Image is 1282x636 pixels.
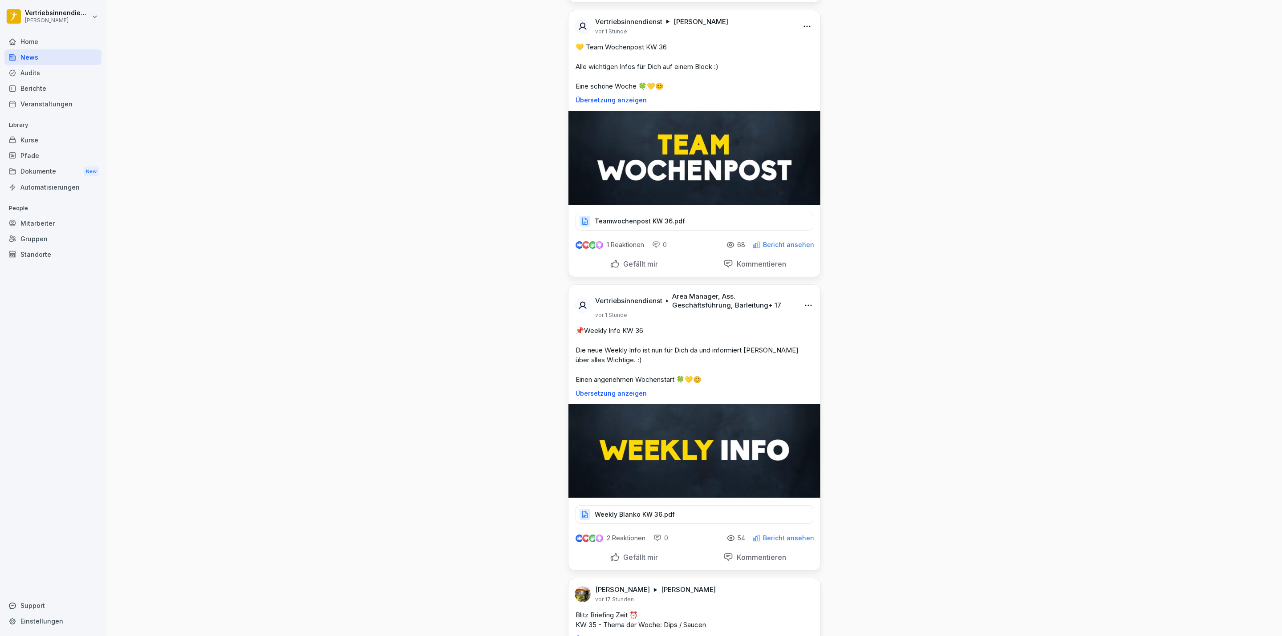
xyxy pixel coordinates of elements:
[763,535,814,542] p: Bericht ansehen
[583,242,589,248] img: love
[738,535,745,542] p: 54
[25,9,90,17] p: Vertriebsinnendienst
[620,553,658,562] p: Gefällt mir
[596,241,603,249] img: inspiring
[4,163,101,180] a: DokumenteNew
[4,231,101,247] a: Gruppen
[737,241,745,248] p: 68
[733,553,786,562] p: Kommentieren
[595,312,627,319] p: vor 1 Stunde
[576,535,583,542] img: like
[4,598,101,613] div: Support
[595,296,662,305] p: Vertriebsinnendienst
[4,65,101,81] a: Audits
[596,534,603,542] img: inspiring
[661,585,716,594] p: [PERSON_NAME]
[576,326,813,385] p: 📌Weekly Info KW 36 Die neue Weekly Info ist nun für Dich da und informiert [PERSON_NAME] über all...
[4,132,101,148] a: Kurse
[607,535,645,542] p: 2 Reaktionen
[4,96,101,112] a: Veranstaltungen
[595,596,634,603] p: vor 17 Stunden
[4,34,101,49] a: Home
[576,513,813,522] a: Weekly Blanko KW 36.pdf
[576,390,813,397] p: Übersetzung anzeigen
[595,28,627,35] p: vor 1 Stunde
[672,292,794,310] p: Area Manager, Ass. Geschäftsführung, Barleitung + 17
[4,179,101,195] a: Automatisierungen
[595,585,650,594] p: [PERSON_NAME]
[620,259,658,268] p: Gefällt mir
[607,241,644,248] p: 1 Reaktionen
[576,241,583,248] img: like
[733,259,786,268] p: Kommentieren
[576,219,813,228] a: Teamwochenpost KW 36.pdf
[576,610,813,630] p: Blitz Briefing Zeit ⏰ KW 35 - Thema der Woche: Dips / Saucen
[25,17,90,24] p: [PERSON_NAME]
[652,240,667,249] div: 0
[576,42,813,91] p: 💛 Team Wochenpost KW 36 Alle wichtigen Infos für Dich auf einem Block :) Eine schöne Woche 🍀💛😊
[653,534,668,543] div: 0
[763,241,814,248] p: Bericht ansehen
[595,17,662,26] p: Vertriebsinnendienst
[4,613,101,629] a: Einstellungen
[4,49,101,65] a: News
[575,586,591,602] img: ahtvx1qdgs31qf7oeejj87mb.png
[4,201,101,215] p: People
[4,81,101,96] a: Berichte
[4,118,101,132] p: Library
[568,111,820,205] img: iw3r0wiqlwdtw8hfnx4k8z5m.png
[595,510,675,519] p: Weekly Blanko KW 36.pdf
[583,535,589,542] img: love
[589,535,596,542] img: celebrate
[568,404,820,498] img: vrlianrkvorw1zudaijqpceu.png
[673,17,728,26] p: [PERSON_NAME]
[4,247,101,262] a: Standorte
[4,215,101,231] a: Mitarbeiter
[589,241,596,249] img: celebrate
[576,97,813,104] p: Übersetzung anzeigen
[4,163,101,180] div: Dokumente
[4,148,101,163] a: Pfade
[595,217,685,226] p: Teamwochenpost KW 36.pdf
[84,166,99,177] div: New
